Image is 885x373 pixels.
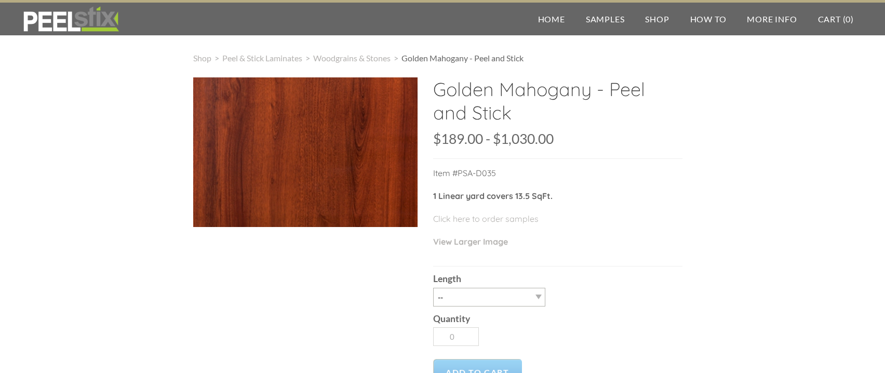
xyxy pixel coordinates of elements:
[21,6,121,32] img: REFACE SUPPLIES
[575,3,635,35] a: Samples
[391,53,401,63] span: >
[808,3,864,35] a: Cart (0)
[528,3,575,35] a: Home
[433,273,461,284] b: Length
[433,313,470,324] b: Quantity
[302,53,313,63] span: >
[433,130,554,147] span: $189.00 - $1,030.00
[401,53,524,63] span: Golden Mahogany - Peel and Stick
[433,191,553,201] strong: 1 Linear yard covers 13.5 SqFt.
[635,3,679,35] a: Shop
[846,14,851,24] span: 0
[433,214,539,224] a: Click here to order samples
[433,77,682,132] h2: Golden Mahogany - Peel and Stick
[433,236,508,247] a: View Larger Image
[193,53,211,63] a: Shop
[680,3,737,35] a: How To
[313,53,391,63] a: Woodgrains & Stones
[211,53,222,63] span: >
[222,53,302,63] a: Peel & Stick Laminates
[433,167,682,190] p: Item #PSA-D035
[736,3,807,35] a: More Info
